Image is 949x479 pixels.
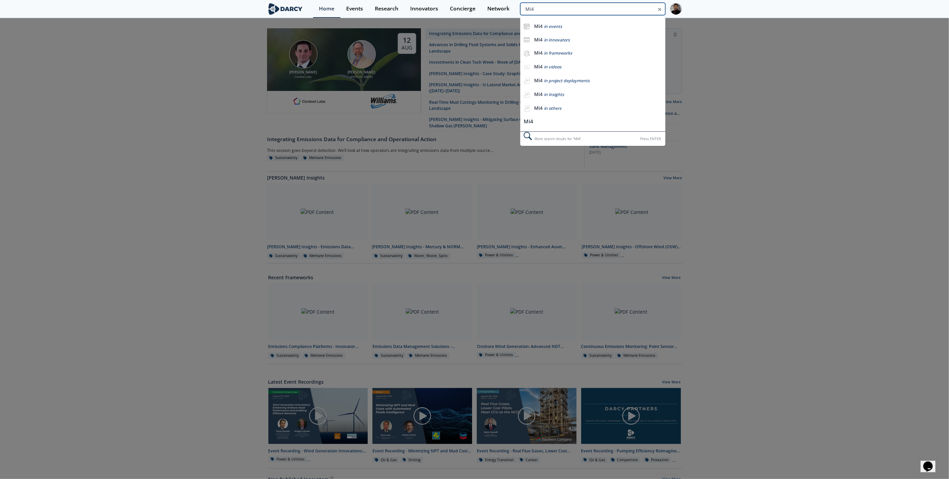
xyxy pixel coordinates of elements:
div: Events [346,6,363,11]
b: Mi4 [534,23,543,29]
input: Advanced Search [520,3,665,15]
iframe: chat widget [921,452,942,472]
b: Mi4 [534,105,543,111]
img: icon [524,37,530,43]
div: Research [375,6,398,11]
img: icon [524,23,530,29]
img: logo-wide.svg [267,3,304,15]
b: Mi4 [534,50,543,56]
b: Mi4 [534,63,543,70]
b: Mi4 [534,36,543,43]
span: in videos [544,64,561,70]
span: in events [544,24,562,29]
div: More search results for " Mi4 " [520,131,665,146]
span: in insights [544,92,564,97]
div: Concierge [450,6,476,11]
div: Network [487,6,510,11]
span: in project deployments [544,78,590,84]
div: Innovators [410,6,438,11]
img: Profile [670,3,682,15]
div: Home [319,6,334,11]
b: Mi4 [534,91,543,97]
span: in others [544,105,561,111]
span: in frameworks [544,50,572,56]
div: Press ENTER [640,135,661,142]
b: Mi4 [534,77,543,84]
span: in innovators [544,37,570,43]
li: Mi4 [520,116,665,128]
